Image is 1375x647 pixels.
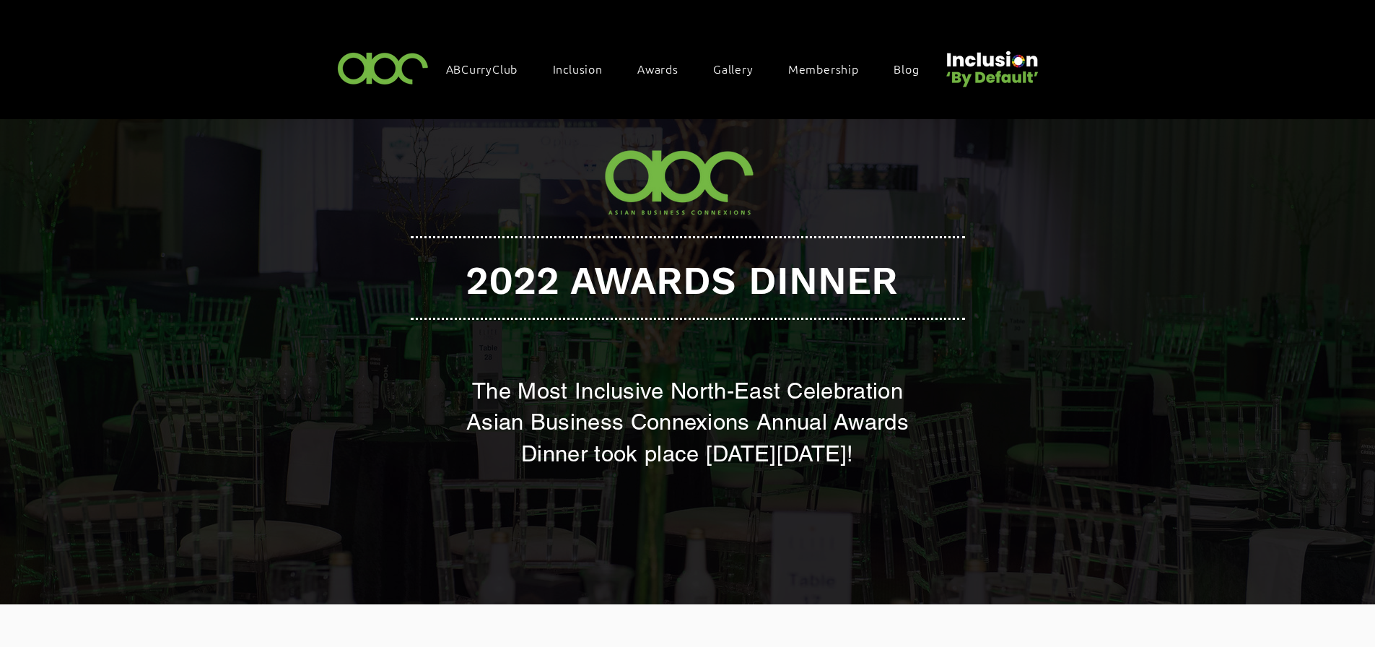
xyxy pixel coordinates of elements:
[553,61,603,77] span: Inclusion
[788,61,859,77] span: Membership
[595,138,767,226] img: ABC-Logo-Blank-Background-01-01-2.png
[894,61,919,77] span: Blog
[886,53,940,84] a: Blog
[466,378,909,466] span: The Most Inclusive North-East Celebration Asian Business Connexions Annual Awards Dinner took pla...
[781,53,881,84] a: Membership
[630,53,700,84] div: Awards
[333,46,433,89] img: ABC-Logo-Blank-Background-01-01-2.png
[637,61,678,77] span: Awards
[439,53,540,84] a: ABCurryClub
[546,53,624,84] div: Inclusion
[466,258,898,303] span: 2022 AWARDS DINNER
[713,61,754,77] span: Gallery
[706,53,775,84] a: Gallery
[446,61,518,77] span: ABCurryClub
[941,39,1041,89] img: Untitled design (22).png
[439,53,941,84] nav: Site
